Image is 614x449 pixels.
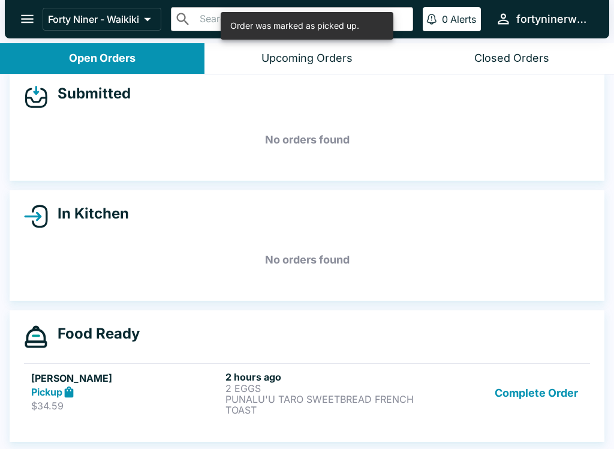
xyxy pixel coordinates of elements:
div: Closed Orders [474,52,549,65]
h4: In Kitchen [48,205,129,223]
p: $34.59 [31,400,221,412]
a: [PERSON_NAME]Pickup$34.592 hours ago2 EGGSPUNALU'U TARO SWEETBREAD FRENCH TOASTComplete Order [24,363,590,423]
h5: No orders found [24,238,590,282]
div: Open Orders [69,52,136,65]
p: Forty Niner - Waikiki [48,13,139,25]
button: Forty Niner - Waikiki [43,8,161,31]
p: 2 EGGS [225,383,415,394]
button: Complete Order [490,371,583,415]
p: Alerts [450,13,476,25]
h4: Food Ready [48,325,140,343]
strong: Pickup [31,386,62,398]
p: PUNALU'U TARO SWEETBREAD FRENCH TOAST [225,394,415,415]
div: Order was marked as picked up. [230,16,359,36]
button: open drawer [12,4,43,34]
div: fortyninerwaikiki [516,12,590,26]
div: Upcoming Orders [261,52,353,65]
h5: No orders found [24,118,590,161]
h4: Submitted [48,85,131,103]
button: fortyninerwaikiki [490,6,595,32]
p: 0 [442,13,448,25]
h5: [PERSON_NAME] [31,371,221,385]
h6: 2 hours ago [225,371,415,383]
input: Search orders by name or phone number [196,11,408,28]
